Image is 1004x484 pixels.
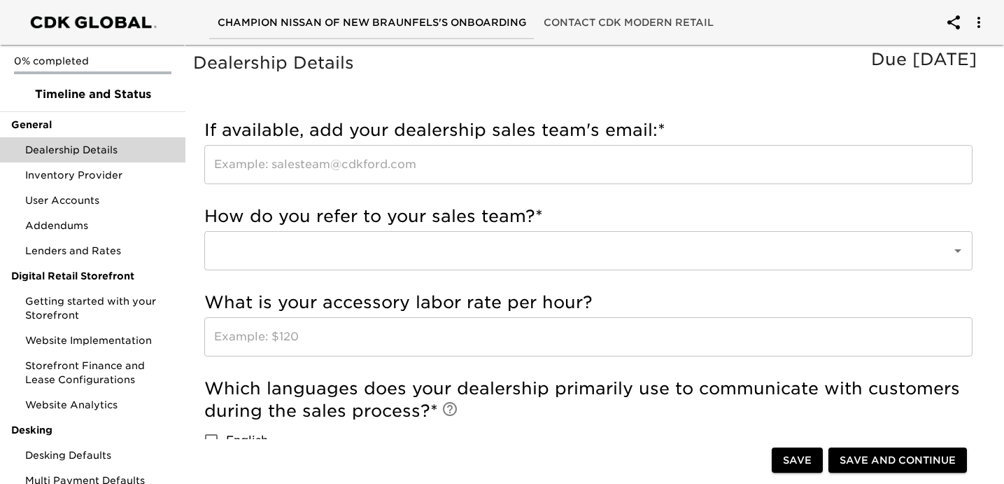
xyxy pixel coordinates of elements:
button: Save [772,448,823,473]
span: Save and Continue [840,452,956,469]
h5: Dealership Details [193,52,984,74]
span: English [226,432,268,449]
button: account of current user [962,6,996,39]
h5: How do you refer to your sales team? [204,205,973,228]
span: Dealership Details [25,143,174,157]
input: Example: salesteam@cdkford.com [204,145,973,184]
span: Inventory Provider [25,168,174,182]
span: Lenders and Rates [25,244,174,258]
p: 0% completed [14,54,171,68]
span: Desking [11,423,174,437]
button: Save and Continue [828,448,967,473]
h5: What is your accessory labor rate per hour? [204,291,973,314]
span: Website Implementation [25,333,174,347]
span: Addendums [25,219,174,233]
span: Storefront Finance and Lease Configurations [25,359,174,387]
span: Save [783,452,812,469]
span: Digital Retail Storefront [11,269,174,283]
button: Open [948,241,968,261]
input: Example: $120 [204,317,973,357]
span: General [11,118,174,132]
span: Timeline and Status [11,86,174,103]
h5: Which languages does your dealership primarily use to communicate with customers during the sales... [204,378,973,422]
span: Getting started with your Storefront [25,294,174,322]
span: Website Analytics [25,398,174,412]
span: Champion Nissan of New Braunfels's Onboarding [218,14,527,32]
span: User Accounts [25,193,174,207]
span: Contact CDK Modern Retail [544,14,714,32]
span: Desking Defaults [25,448,174,462]
h5: If available, add your dealership sales team's email: [204,119,973,141]
button: account of current user [937,6,970,39]
span: Due [DATE] [871,49,977,69]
